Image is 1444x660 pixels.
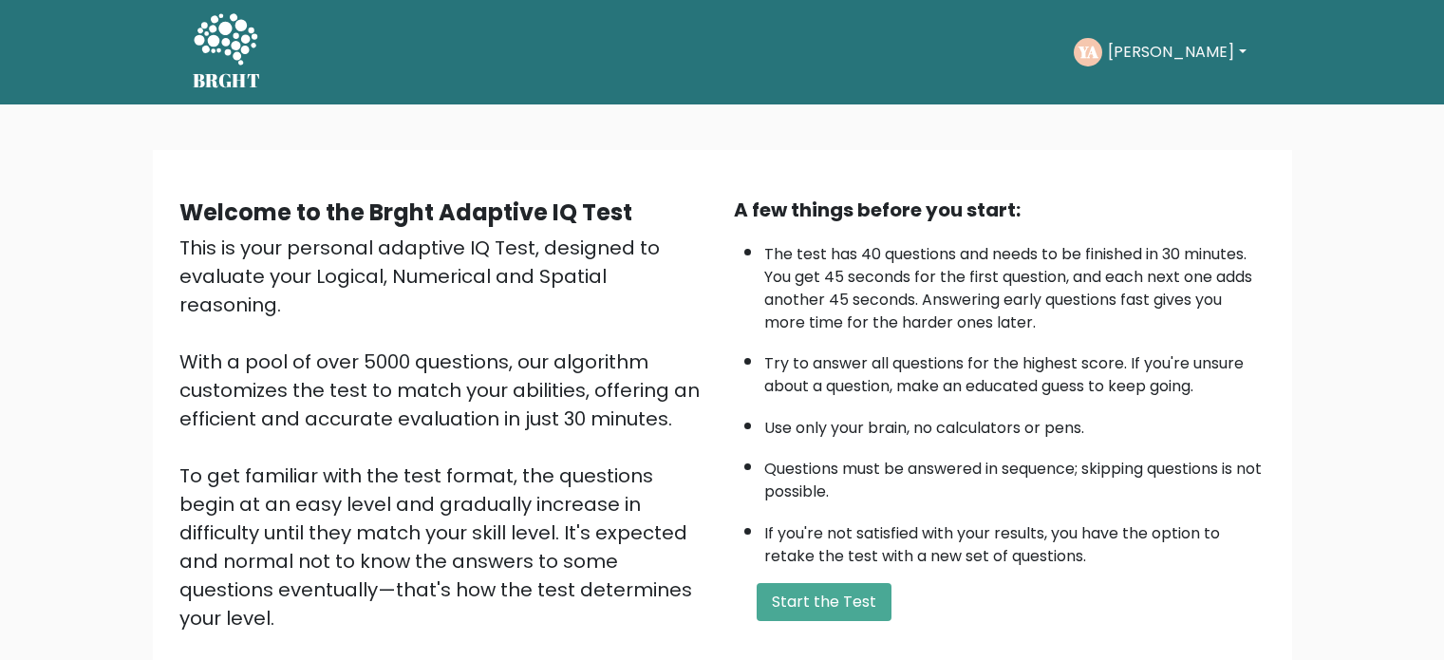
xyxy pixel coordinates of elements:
[193,69,261,92] h5: BRGHT
[764,513,1266,568] li: If you're not satisfied with your results, you have the option to retake the test with a new set ...
[764,407,1266,440] li: Use only your brain, no calculators or pens.
[1102,40,1251,65] button: [PERSON_NAME]
[734,196,1266,224] div: A few things before you start:
[1078,41,1098,63] text: YA
[764,343,1266,398] li: Try to answer all questions for the highest score. If you're unsure about a question, make an edu...
[757,583,891,621] button: Start the Test
[764,234,1266,334] li: The test has 40 questions and needs to be finished in 30 minutes. You get 45 seconds for the firs...
[179,197,632,228] b: Welcome to the Brght Adaptive IQ Test
[764,448,1266,503] li: Questions must be answered in sequence; skipping questions is not possible.
[193,8,261,97] a: BRGHT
